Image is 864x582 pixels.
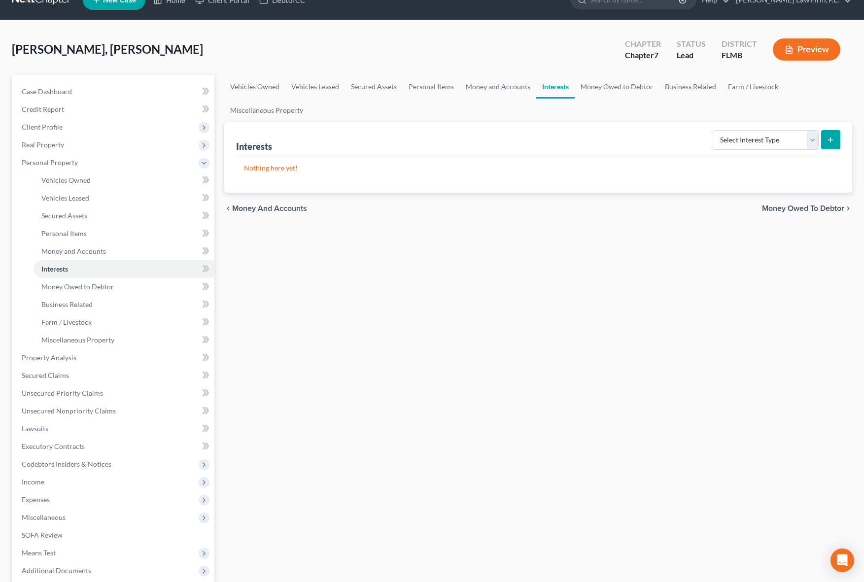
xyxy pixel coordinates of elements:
a: Personal Items [403,75,460,99]
a: Personal Items [34,225,214,242]
a: Vehicles Leased [34,189,214,207]
button: Money Owed to Debtor chevron_right [762,205,852,212]
div: FLMB [722,50,757,61]
a: Unsecured Priority Claims [14,384,214,402]
a: Money Owed to Debtor [34,278,214,296]
a: Secured Assets [345,75,403,99]
div: Status [677,38,706,50]
div: Open Intercom Messenger [830,548,854,572]
span: Additional Documents [22,566,91,575]
a: Lawsuits [14,420,214,438]
span: Miscellaneous Property [41,336,114,344]
span: Unsecured Priority Claims [22,389,103,397]
button: Preview [773,38,840,61]
span: Vehicles Owned [41,176,91,184]
a: Secured Assets [34,207,214,225]
a: Executory Contracts [14,438,214,455]
div: Chapter [625,38,661,50]
span: Interests [41,265,68,273]
div: Chapter [625,50,661,61]
a: Case Dashboard [14,83,214,101]
span: Expenses [22,495,50,504]
p: Nothing here yet! [244,163,832,173]
button: chevron_left Money and Accounts [224,205,307,212]
div: District [722,38,757,50]
span: Money Owed to Debtor [762,205,844,212]
a: Miscellaneous Property [224,99,309,122]
i: chevron_left [224,205,232,212]
span: Personal Property [22,158,78,167]
span: Means Test [22,548,56,557]
span: Farm / Livestock [41,318,92,326]
span: 7 [654,50,658,60]
span: Real Property [22,140,64,149]
a: Miscellaneous Property [34,331,214,349]
a: Farm / Livestock [34,313,214,331]
a: Interests [34,260,214,278]
span: Money Owed to Debtor [41,282,114,291]
div: Interests [236,140,272,152]
span: Credit Report [22,105,64,113]
span: Money and Accounts [41,247,106,255]
span: Money and Accounts [232,205,307,212]
div: Lead [677,50,706,61]
i: chevron_right [844,205,852,212]
a: Vehicles Owned [34,171,214,189]
span: SOFA Review [22,531,63,539]
a: Business Related [659,75,722,99]
span: Miscellaneous [22,513,66,521]
a: Property Analysis [14,349,214,367]
span: Secured Assets [41,211,87,220]
a: SOFA Review [14,526,214,544]
span: Client Profile [22,123,63,131]
span: Vehicles Leased [41,194,89,202]
span: Income [22,478,44,486]
span: Codebtors Insiders & Notices [22,460,111,468]
a: Vehicles Owned [224,75,285,99]
a: Farm / Livestock [722,75,784,99]
span: Lawsuits [22,424,48,433]
span: Case Dashboard [22,87,72,96]
span: Secured Claims [22,371,69,379]
a: Unsecured Nonpriority Claims [14,402,214,420]
span: Personal Items [41,229,87,238]
span: Property Analysis [22,353,76,362]
span: Executory Contracts [22,442,85,450]
a: Secured Claims [14,367,214,384]
span: Business Related [41,300,93,308]
a: Money and Accounts [34,242,214,260]
a: Money Owed to Debtor [575,75,659,99]
a: Money and Accounts [460,75,536,99]
a: Vehicles Leased [285,75,345,99]
span: Unsecured Nonpriority Claims [22,407,116,415]
span: [PERSON_NAME], [PERSON_NAME] [12,42,203,56]
a: Credit Report [14,101,214,118]
a: Interests [536,75,575,99]
a: Business Related [34,296,214,313]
